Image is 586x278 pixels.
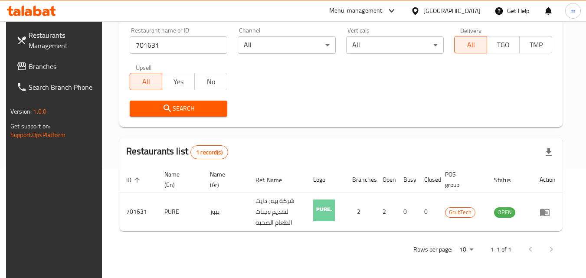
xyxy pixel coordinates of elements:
[130,101,228,117] button: Search
[130,36,228,54] input: Search for restaurant name or ID..
[249,193,306,231] td: شركة بيور دايت لتقديم وجبات الطعام الصحية
[396,193,417,231] td: 0
[423,6,481,16] div: [GEOGRAPHIC_DATA]
[494,207,515,217] span: OPEN
[119,167,563,231] table: enhanced table
[164,169,193,190] span: Name (En)
[460,27,482,33] label: Delivery
[10,121,50,132] span: Get support on:
[126,145,228,159] h2: Restaurants list
[10,129,65,141] a: Support.OpsPlatform
[198,75,224,88] span: No
[313,200,335,221] img: PURE
[162,73,195,90] button: Yes
[10,56,104,77] a: Branches
[417,167,438,193] th: Closed
[203,193,249,231] td: بيور
[119,193,157,231] td: 701631
[345,193,376,231] td: 2
[346,36,444,54] div: All
[191,148,228,157] span: 1 record(s)
[538,142,559,163] div: Export file
[29,61,97,72] span: Branches
[487,36,520,53] button: TGO
[329,6,383,16] div: Menu-management
[345,167,376,193] th: Branches
[376,193,396,231] td: 2
[396,167,417,193] th: Busy
[445,207,475,217] span: GrubTech
[458,39,484,51] span: All
[137,103,221,114] span: Search
[533,167,563,193] th: Action
[134,75,159,88] span: All
[417,193,438,231] td: 0
[157,193,203,231] td: PURE
[238,36,336,54] div: All
[540,207,556,217] div: Menu
[454,36,487,53] button: All
[10,25,104,56] a: Restaurants Management
[29,82,97,92] span: Search Branch Phone
[570,6,576,16] span: m
[413,244,452,255] p: Rows per page:
[10,106,32,117] span: Version:
[136,64,152,70] label: Upsell
[29,30,97,51] span: Restaurants Management
[210,169,238,190] span: Name (Ar)
[376,167,396,193] th: Open
[456,243,477,256] div: Rows per page:
[519,36,552,53] button: TMP
[194,73,227,90] button: No
[491,39,516,51] span: TGO
[10,77,104,98] a: Search Branch Phone
[494,207,515,218] div: OPEN
[255,175,293,185] span: Ref. Name
[491,244,511,255] p: 1-1 of 1
[494,175,522,185] span: Status
[190,145,228,159] div: Total records count
[166,75,191,88] span: Yes
[33,106,46,117] span: 1.0.0
[126,175,143,185] span: ID
[445,169,477,190] span: POS group
[306,167,345,193] th: Logo
[130,73,163,90] button: All
[523,39,549,51] span: TMP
